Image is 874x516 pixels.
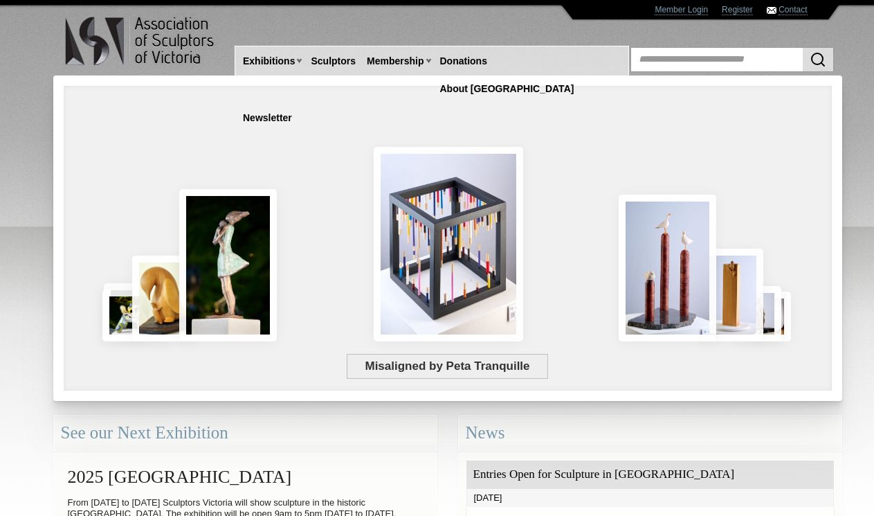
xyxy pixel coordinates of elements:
[347,354,548,379] span: Misaligned by Peta Tranquille
[466,489,834,507] div: [DATE]
[435,48,493,74] a: Donations
[361,48,429,74] a: Membership
[810,51,826,68] img: Search
[655,5,708,15] a: Member Login
[53,415,437,452] div: See our Next Exhibition
[700,249,763,341] img: Little Frog. Big Climb
[779,5,807,15] a: Contact
[374,147,523,341] img: Misaligned
[179,189,277,341] img: Connection
[237,48,300,74] a: Exhibitions
[61,460,430,494] h2: 2025 [GEOGRAPHIC_DATA]
[64,14,217,69] img: logo.png
[722,5,753,15] a: Register
[237,105,298,131] a: Newsletter
[305,48,361,74] a: Sculptors
[466,461,834,489] div: Entries Open for Sculpture in [GEOGRAPHIC_DATA]
[767,7,776,14] img: Contact ASV
[458,415,842,452] div: News
[619,195,716,341] img: Rising Tides
[435,76,580,102] a: About [GEOGRAPHIC_DATA]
